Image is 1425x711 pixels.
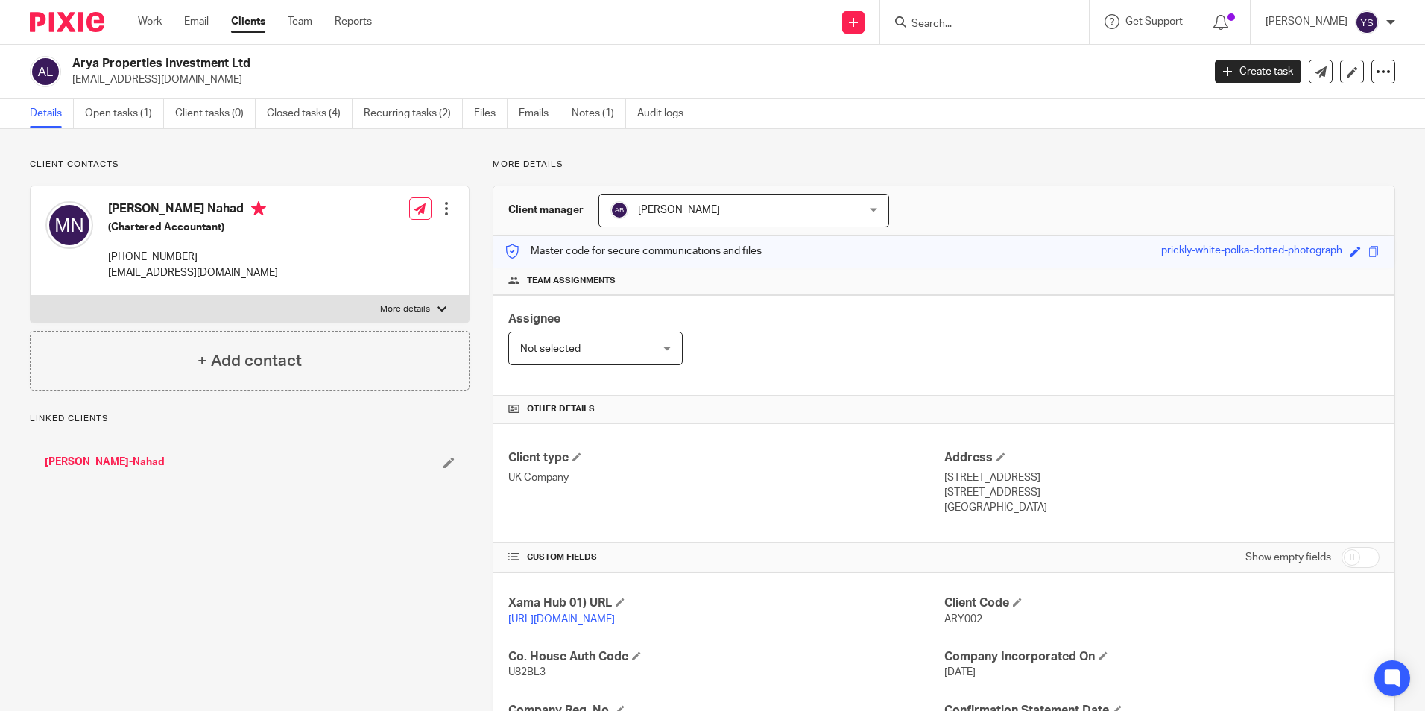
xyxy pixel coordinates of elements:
img: svg%3E [30,56,61,87]
img: Pixie [30,12,104,32]
img: svg%3E [610,201,628,219]
p: Linked clients [30,413,470,425]
a: Notes (1) [572,99,626,128]
i: Primary [251,201,266,216]
a: [PERSON_NAME]-Nahad [45,455,165,470]
a: Emails [519,99,560,128]
a: Reports [335,14,372,29]
p: UK Company [508,470,944,485]
div: prickly-white-polka-dotted-photograph [1161,243,1342,260]
span: Not selected [520,344,581,354]
p: More details [493,159,1395,171]
p: [STREET_ADDRESS] [944,470,1380,485]
h3: Client manager [508,203,584,218]
a: Client tasks (0) [175,99,256,128]
a: Closed tasks (4) [267,99,353,128]
p: More details [380,303,430,315]
p: [EMAIL_ADDRESS][DOMAIN_NAME] [108,265,278,280]
a: Details [30,99,74,128]
h4: Company Incorporated On [944,649,1380,665]
span: Other details [527,403,595,415]
h4: + Add contact [198,350,302,373]
p: [STREET_ADDRESS] [944,485,1380,500]
h4: Client type [508,450,944,466]
span: Team assignments [527,275,616,287]
span: Get Support [1125,16,1183,27]
span: [DATE] [944,667,976,677]
p: Client contacts [30,159,470,171]
span: ARY002 [944,614,982,625]
h4: Co. House Auth Code [508,649,944,665]
a: Audit logs [637,99,695,128]
p: [PERSON_NAME] [1266,14,1347,29]
a: Team [288,14,312,29]
h4: [PERSON_NAME] Nahad [108,201,278,220]
p: [EMAIL_ADDRESS][DOMAIN_NAME] [72,72,1192,87]
h5: (Chartered Accountant) [108,220,278,235]
a: Work [138,14,162,29]
a: Clients [231,14,265,29]
h4: CUSTOM FIELDS [508,552,944,563]
span: U82BL3 [508,667,546,677]
a: Open tasks (1) [85,99,164,128]
a: [URL][DOMAIN_NAME] [508,614,615,625]
img: svg%3E [1355,10,1379,34]
h2: Arya Properties Investment Ltd [72,56,968,72]
span: Assignee [508,313,560,325]
p: [PHONE_NUMBER] [108,250,278,265]
input: Search [910,18,1044,31]
p: [GEOGRAPHIC_DATA] [944,500,1380,515]
span: [PERSON_NAME] [638,205,720,215]
a: Create task [1215,60,1301,83]
h4: Xama Hub 01) URL [508,595,944,611]
h4: Address [944,450,1380,466]
a: Recurring tasks (2) [364,99,463,128]
a: Email [184,14,209,29]
h4: Client Code [944,595,1380,611]
p: Master code for secure communications and files [505,244,762,259]
a: Files [474,99,508,128]
label: Show empty fields [1245,550,1331,565]
img: svg%3E [45,201,93,249]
